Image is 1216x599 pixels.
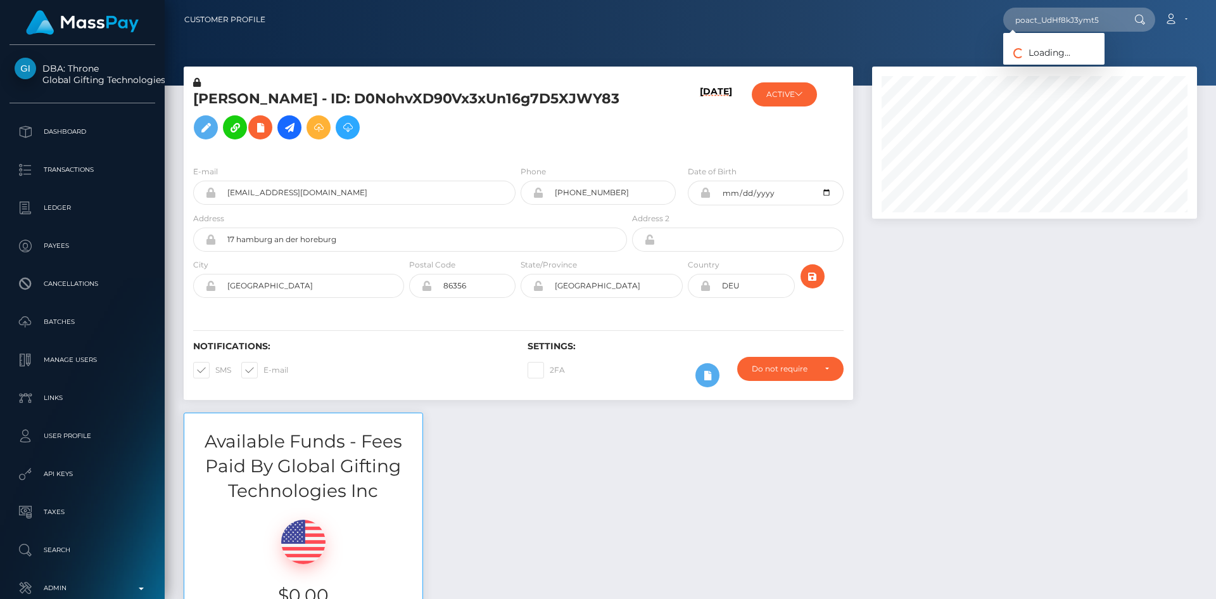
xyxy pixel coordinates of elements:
h6: Notifications: [193,341,509,352]
img: USD.png [281,520,326,564]
div: Do not require [752,364,814,374]
a: Search [9,534,155,566]
h5: [PERSON_NAME] - ID: D0NohvXD90Vx3xUn16g7D5XJWY83 [193,89,620,146]
a: Initiate Payout [277,115,301,139]
label: Phone [521,166,546,177]
a: Customer Profile [184,6,265,33]
a: Payees [9,230,155,262]
label: E-mail [241,362,288,378]
label: Date of Birth [688,166,737,177]
a: Taxes [9,496,155,528]
span: Loading... [1003,47,1070,58]
a: Dashboard [9,116,155,148]
p: Links [15,389,150,408]
a: Transactions [9,154,155,186]
label: City [193,259,208,271]
a: User Profile [9,420,155,452]
label: E-mail [193,166,218,177]
a: Batches [9,306,155,338]
img: Global Gifting Technologies Inc [15,58,36,79]
a: Cancellations [9,268,155,300]
a: API Keys [9,458,155,490]
label: SMS [193,362,231,378]
label: Address [193,213,224,224]
p: Ledger [15,198,150,217]
h6: [DATE] [700,86,732,150]
p: Transactions [15,160,150,179]
h6: Settings: [528,341,843,352]
p: Admin [15,579,150,598]
span: DBA: Throne Global Gifting Technologies Inc [9,63,155,86]
p: Manage Users [15,351,150,370]
p: Dashboard [15,122,150,141]
label: State/Province [521,259,577,271]
label: Postal Code [409,259,455,271]
p: Taxes [15,503,150,522]
p: API Keys [15,465,150,484]
label: Country [688,259,719,271]
p: Batches [15,312,150,332]
p: Search [15,541,150,560]
a: Manage Users [9,344,155,376]
label: Address 2 [632,213,669,224]
p: User Profile [15,427,150,446]
a: Ledger [9,192,155,224]
input: Search... [1003,8,1122,32]
h3: Available Funds - Fees Paid By Global Gifting Technologies Inc [184,429,422,504]
button: Do not require [737,357,844,381]
a: Links [9,382,155,414]
label: 2FA [528,362,565,378]
p: Payees [15,236,150,255]
button: ACTIVE [752,82,817,106]
img: MassPay Logo [26,10,139,35]
p: Cancellations [15,274,150,293]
